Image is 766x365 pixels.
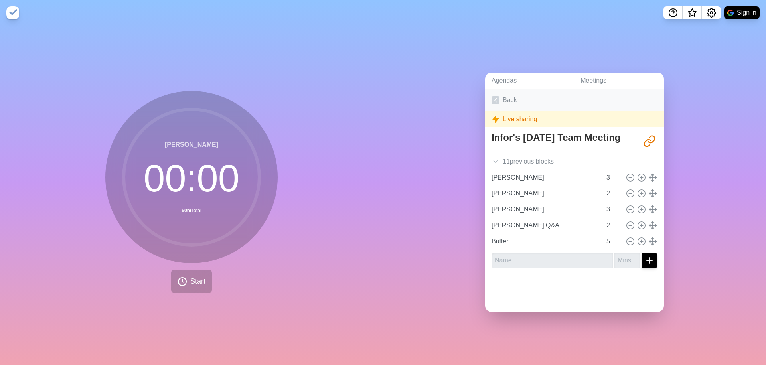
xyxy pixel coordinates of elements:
button: Settings [702,6,721,19]
input: Name [488,217,602,233]
a: Back [485,89,664,111]
input: Mins [603,217,622,233]
input: Name [488,233,602,249]
span: s [551,157,554,166]
div: 11 previous block [485,154,664,170]
button: Start [171,270,212,293]
img: google logo [727,10,734,16]
input: Mins [603,170,622,185]
input: Name [488,170,602,185]
button: What’s new [683,6,702,19]
img: timeblocks logo [6,6,19,19]
span: Start [190,276,205,287]
button: Help [663,6,683,19]
input: Mins [603,185,622,201]
input: Name [488,201,602,217]
a: Agendas [485,73,574,89]
button: Share link [642,133,657,149]
a: Meetings [574,73,664,89]
input: Name [488,185,602,201]
button: Sign in [724,6,760,19]
input: Mins [603,233,622,249]
input: Mins [603,201,622,217]
input: Name [492,253,613,268]
div: Live sharing [485,111,664,127]
input: Mins [614,253,640,268]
